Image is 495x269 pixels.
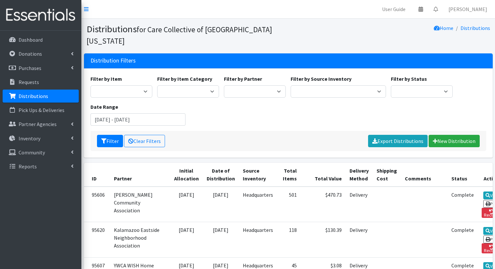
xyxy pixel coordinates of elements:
[87,25,272,46] small: for Care Collective of [GEOGRAPHIC_DATA][US_STATE]
[110,163,170,187] th: Partner
[3,146,79,159] a: Community
[391,75,427,83] label: Filter by Status
[447,187,478,222] td: Complete
[239,222,277,257] td: Headquarters
[170,163,203,187] th: Initial Allocation
[19,149,45,156] p: Community
[203,222,239,257] td: [DATE]
[203,163,239,187] th: Date of Distribution
[346,222,373,257] td: Delivery
[124,135,165,147] a: Clear Filters
[377,3,411,16] a: User Guide
[224,75,262,83] label: Filter by Partner
[110,222,170,257] td: Kalamazoo Eastside Neighborhood Association
[434,25,453,31] a: Home
[239,187,277,222] td: Headquarters
[3,118,79,131] a: Partner Agencies
[90,75,122,83] label: Filter by Item
[3,160,79,173] a: Reports
[346,187,373,222] td: Delivery
[3,76,79,89] a: Requests
[84,163,110,187] th: ID
[90,57,136,64] h3: Distribution Filters
[3,90,79,103] a: Distributions
[401,163,447,187] th: Comments
[429,135,480,147] a: New Distribution
[19,93,48,99] p: Distributions
[19,135,40,142] p: Inventory
[97,135,123,147] button: Filter
[19,50,42,57] p: Donations
[3,47,79,60] a: Donations
[461,25,490,31] a: Distributions
[277,222,301,257] td: 118
[3,33,79,46] a: Dashboard
[291,75,351,83] label: Filter by Source Inventory
[368,135,428,147] a: Export Distributions
[346,163,373,187] th: Delivery Method
[19,36,43,43] p: Dashboard
[87,23,286,46] h1: Distributions
[239,163,277,187] th: Source Inventory
[447,163,478,187] th: Status
[301,163,346,187] th: Total Value
[373,163,401,187] th: Shipping Cost
[170,222,203,257] td: [DATE]
[90,113,186,126] input: January 1, 2011 - December 31, 2011
[157,75,212,83] label: Filter by Item Category
[277,163,301,187] th: Total Items
[19,107,64,113] p: Pick Ups & Deliveries
[203,187,239,222] td: [DATE]
[3,62,79,75] a: Purchases
[19,79,39,85] p: Requests
[301,222,346,257] td: $130.39
[3,4,79,26] img: HumanEssentials
[3,104,79,117] a: Pick Ups & Deliveries
[19,163,37,170] p: Reports
[301,187,346,222] td: $470.73
[447,222,478,257] td: Complete
[277,187,301,222] td: 501
[19,121,57,127] p: Partner Agencies
[84,222,110,257] td: 95620
[3,132,79,145] a: Inventory
[84,187,110,222] td: 95606
[110,187,170,222] td: [PERSON_NAME] Community Association
[443,3,492,16] a: [PERSON_NAME]
[19,65,41,71] p: Purchases
[90,103,118,111] label: Date Range
[170,187,203,222] td: [DATE]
